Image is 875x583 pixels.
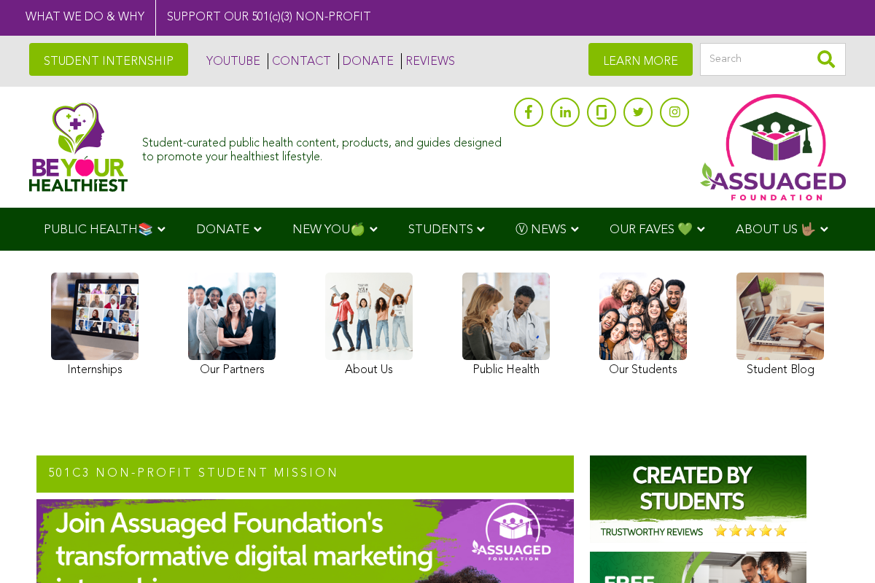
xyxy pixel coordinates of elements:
[196,224,249,236] span: DONATE
[596,105,607,120] img: glassdoor
[590,455,806,543] img: Assuaged-Foundation-Student-Internship-Opportunity-Reviews-Mission-GIPHY-2
[516,224,567,236] span: Ⓥ NEWS
[700,94,846,200] img: Assuaged App
[29,102,128,192] img: Assuaged
[268,53,331,69] a: CONTACT
[44,224,153,236] span: PUBLIC HEALTH📚
[588,43,693,76] a: LEARN MORE
[700,43,846,76] input: Search
[802,513,875,583] iframe: Chat Widget
[22,208,853,251] div: Navigation Menu
[401,53,455,69] a: REVIEWS
[203,53,260,69] a: YOUTUBE
[610,224,693,236] span: OUR FAVES 💚
[736,224,816,236] span: ABOUT US 🤟🏽
[36,455,574,493] h2: 501c3 NON-PROFIT STUDENT MISSION
[29,43,188,76] a: STUDENT INTERNSHIP
[142,130,507,165] div: Student-curated public health content, products, and guides designed to promote your healthiest l...
[408,224,473,236] span: STUDENTS
[338,53,394,69] a: DONATE
[292,224,365,236] span: NEW YOU🍏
